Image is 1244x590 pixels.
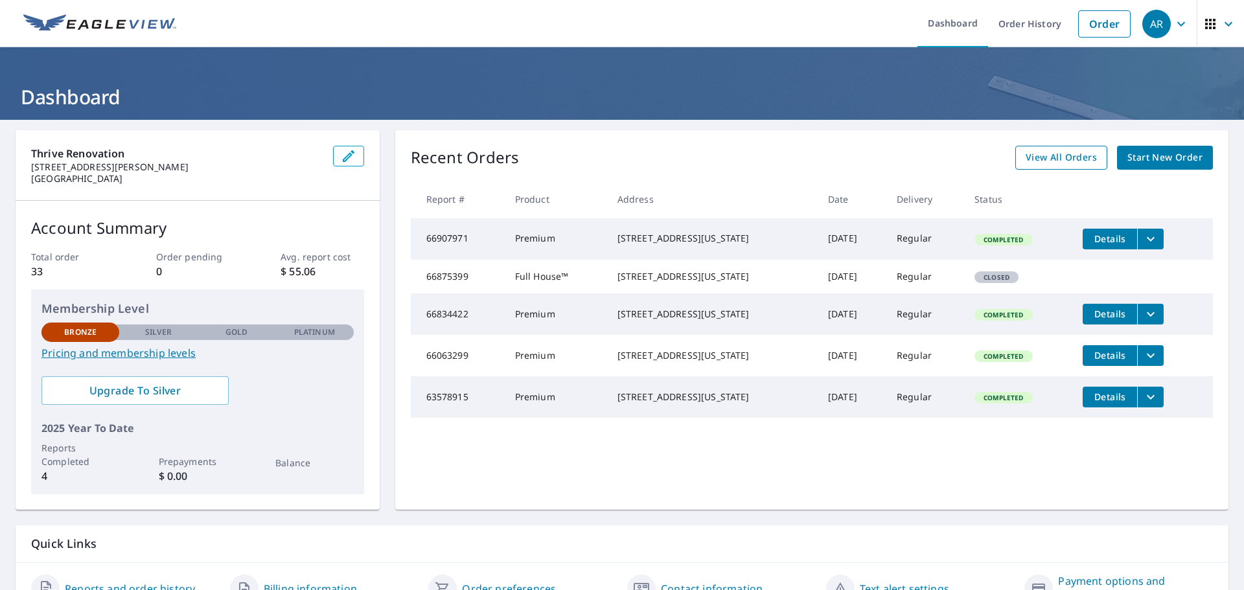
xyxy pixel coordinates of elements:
[505,260,607,293] td: Full House™
[1083,345,1137,366] button: detailsBtn-66063299
[1083,229,1137,249] button: detailsBtn-66907971
[1083,387,1137,407] button: detailsBtn-63578915
[886,376,964,418] td: Regular
[411,218,505,260] td: 66907971
[411,180,505,218] th: Report #
[156,250,239,264] p: Order pending
[818,293,886,335] td: [DATE]
[976,235,1031,244] span: Completed
[886,218,964,260] td: Regular
[1090,349,1129,361] span: Details
[964,180,1072,218] th: Status
[23,14,176,34] img: EV Logo
[1026,150,1097,166] span: View All Orders
[818,335,886,376] td: [DATE]
[52,383,218,398] span: Upgrade To Silver
[617,391,807,403] div: [STREET_ADDRESS][US_STATE]
[886,293,964,335] td: Regular
[1137,387,1164,407] button: filesDropdownBtn-63578915
[617,349,807,362] div: [STREET_ADDRESS][US_STATE]
[31,216,364,240] p: Account Summary
[411,293,505,335] td: 66834422
[617,308,807,321] div: [STREET_ADDRESS][US_STATE]
[505,293,607,335] td: Premium
[41,468,119,484] p: 4
[41,345,354,361] a: Pricing and membership levels
[294,326,335,338] p: Platinum
[411,146,520,170] p: Recent Orders
[31,250,114,264] p: Total order
[1137,304,1164,324] button: filesDropdownBtn-66834422
[818,260,886,293] td: [DATE]
[1090,308,1129,320] span: Details
[41,376,229,405] a: Upgrade To Silver
[886,335,964,376] td: Regular
[31,264,114,279] p: 33
[41,441,119,468] p: Reports Completed
[1117,146,1213,170] a: Start New Order
[156,264,239,279] p: 0
[607,180,818,218] th: Address
[976,393,1031,402] span: Completed
[818,218,886,260] td: [DATE]
[281,250,363,264] p: Avg. report cost
[1090,233,1129,245] span: Details
[1127,150,1203,166] span: Start New Order
[64,326,97,338] p: Bronze
[818,180,886,218] th: Date
[976,352,1031,361] span: Completed
[159,468,236,484] p: $ 0.00
[1137,229,1164,249] button: filesDropdownBtn-66907971
[1137,345,1164,366] button: filesDropdownBtn-66063299
[16,84,1228,110] h1: Dashboard
[31,536,1213,552] p: Quick Links
[505,218,607,260] td: Premium
[31,173,323,185] p: [GEOGRAPHIC_DATA]
[818,376,886,418] td: [DATE]
[1090,391,1129,403] span: Details
[281,264,363,279] p: $ 55.06
[275,456,353,470] p: Balance
[505,376,607,418] td: Premium
[159,455,236,468] p: Prepayments
[1142,10,1171,38] div: AR
[31,146,323,161] p: Thrive Renovation
[225,326,248,338] p: Gold
[617,270,807,283] div: [STREET_ADDRESS][US_STATE]
[145,326,172,338] p: Silver
[976,310,1031,319] span: Completed
[411,335,505,376] td: 66063299
[1078,10,1131,38] a: Order
[41,300,354,317] p: Membership Level
[886,260,964,293] td: Regular
[411,260,505,293] td: 66875399
[505,335,607,376] td: Premium
[505,180,607,218] th: Product
[617,232,807,245] div: [STREET_ADDRESS][US_STATE]
[41,420,354,436] p: 2025 Year To Date
[31,161,323,173] p: [STREET_ADDRESS][PERSON_NAME]
[411,376,505,418] td: 63578915
[1015,146,1107,170] a: View All Orders
[976,273,1017,282] span: Closed
[1083,304,1137,324] button: detailsBtn-66834422
[886,180,964,218] th: Delivery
